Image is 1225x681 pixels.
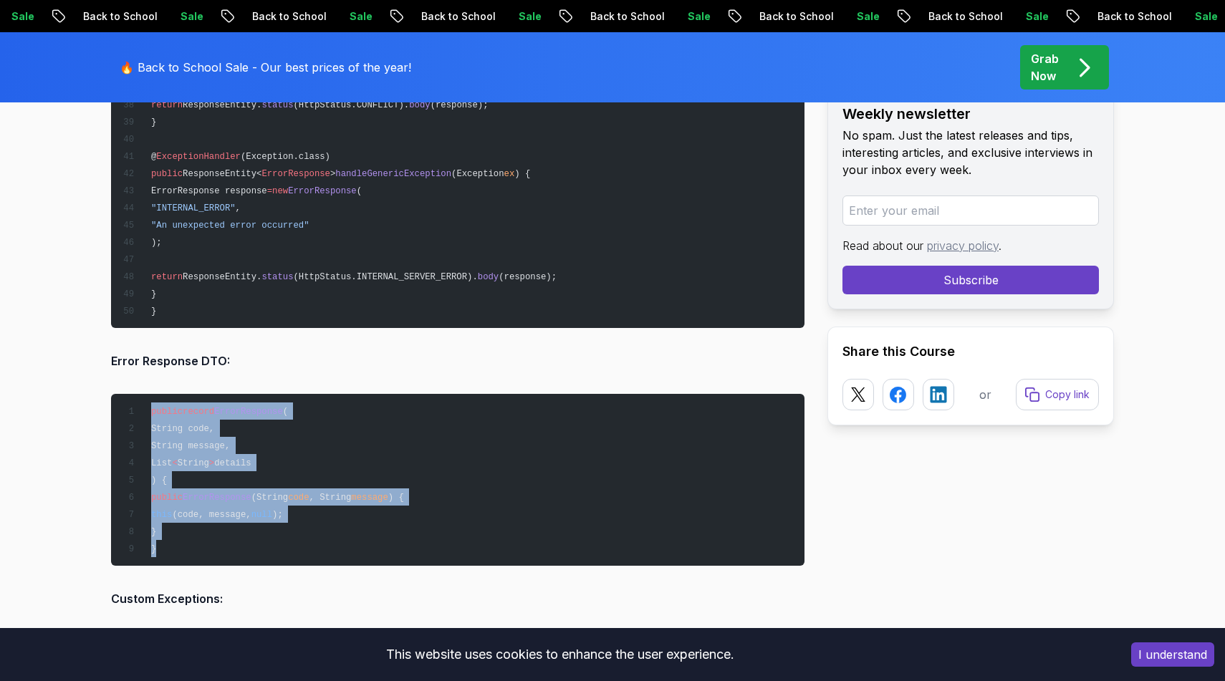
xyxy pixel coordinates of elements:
span: status [261,100,293,110]
span: body [409,100,430,110]
p: No spam. Just the latest releases and tips, interesting articles, and exclusive interviews in you... [842,127,1099,178]
span: ErrorResponse [183,493,251,503]
p: or [979,386,991,403]
span: (HttpStatus.INTERNAL_SERVER_ERROR). [293,272,477,282]
span: return [151,272,183,282]
button: Subscribe [842,266,1099,294]
p: Sale [845,9,890,24]
span: (Exception.class) [241,152,330,162]
span: List [151,458,172,468]
span: ex [504,169,515,179]
span: ErrorResponse [261,169,330,179]
span: body [478,272,499,282]
span: } [151,289,156,299]
span: public [151,169,183,179]
span: } [151,527,156,537]
span: public [151,493,183,503]
span: ResponseEntity< [183,169,261,179]
p: Copy link [1045,387,1090,402]
span: @ [151,152,156,162]
span: (String [251,493,288,503]
span: (response); [431,100,489,110]
span: ); [151,238,162,248]
p: Back to School [409,9,506,24]
p: Sale [1014,9,1060,24]
span: "INTERNAL_ERROR" [151,203,236,213]
p: Back to School [578,9,676,24]
span: new [272,186,288,196]
span: this [151,510,172,520]
span: ) { [151,475,167,486]
p: 🔥 Back to School Sale - Our best prices of the year! [120,59,411,76]
span: status [261,272,293,282]
p: Back to School [747,9,845,24]
div: This website uses cookies to enhance the user experience. [11,639,1110,670]
span: (Exception [451,169,504,179]
span: ErrorResponse [288,186,357,196]
span: ExceptionHandler [156,152,241,162]
h2: Share this Course [842,342,1099,362]
p: Grab Now [1031,50,1059,84]
span: } [151,117,156,127]
span: String code, [151,424,214,434]
strong: Custom Exceptions: [111,591,223,606]
span: = [267,186,272,196]
p: Sale [337,9,383,24]
span: code [288,493,309,503]
strong: Error Response DTO: [111,354,230,368]
span: } [151,306,156,317]
span: ErrorResponse [214,407,283,417]
a: privacy policy [927,238,999,253]
span: < [172,458,177,468]
p: Back to School [916,9,1014,24]
p: Read about our . [842,237,1099,254]
span: (response); [499,272,557,282]
span: "An unexpected error occurred" [151,221,309,231]
p: Sale [506,9,552,24]
span: ResponseEntity. [183,100,261,110]
span: > [209,458,214,468]
span: details [214,458,251,468]
span: null [251,510,272,520]
h2: Weekly newsletter [842,104,1099,124]
span: ErrorResponse response [151,186,267,196]
button: Accept cookies [1131,642,1214,667]
span: ) { [388,493,404,503]
button: Copy link [1016,379,1099,410]
span: , [236,203,241,213]
span: ); [272,510,283,520]
span: handleGenericException [335,169,451,179]
p: Sale [676,9,721,24]
span: return [151,100,183,110]
span: (code, message, [172,510,251,520]
span: public [151,407,183,417]
span: String [178,458,209,468]
p: Sale [168,9,214,24]
span: record [183,407,214,417]
span: } [151,544,156,554]
span: (HttpStatus.CONFLICT). [293,100,409,110]
span: ( [283,407,288,417]
p: Back to School [1085,9,1183,24]
span: > [330,169,335,179]
span: message [351,493,388,503]
p: Back to School [71,9,168,24]
span: , String [309,493,352,503]
input: Enter your email [842,195,1099,226]
p: Back to School [240,9,337,24]
span: String message, [151,441,230,451]
span: ( [357,186,362,196]
span: ) { [514,169,530,179]
span: ResponseEntity. [183,272,261,282]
